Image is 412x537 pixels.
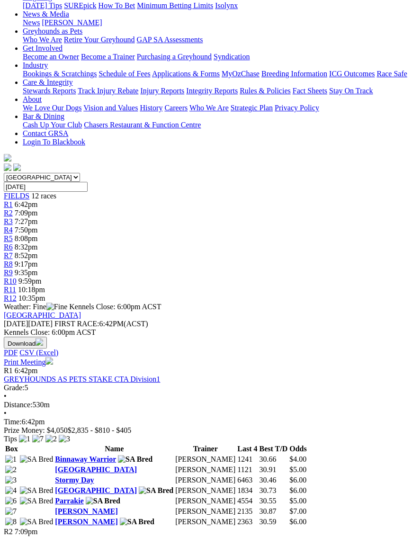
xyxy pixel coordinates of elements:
a: Parrakie [55,497,83,505]
div: Kennels Close: 6:00pm ACST [4,328,408,337]
span: 9:35pm [15,268,38,277]
span: Time: [4,418,22,426]
span: 8:32pm [15,243,38,251]
span: $6.00 [289,476,306,484]
a: Integrity Reports [186,87,238,95]
a: Become a Trainer [81,53,135,61]
img: 7 [32,435,44,443]
a: Rules & Policies [240,87,291,95]
a: We Love Our Dogs [23,104,81,112]
a: Retire Your Greyhound [64,36,135,44]
img: twitter.svg [13,163,21,171]
img: Fine [46,303,67,311]
a: History [140,104,162,112]
div: Bar & Dining [23,121,408,129]
th: Odds [289,444,307,454]
th: Trainer [175,444,236,454]
img: 1 [5,455,17,464]
img: SA Bred [120,518,154,526]
a: Careers [164,104,188,112]
td: 2363 [237,517,258,527]
span: Grade: [4,384,25,392]
a: News & Media [23,10,69,18]
span: 7:27pm [15,217,38,225]
span: R12 [4,294,17,302]
a: Chasers Restaurant & Function Centre [84,121,201,129]
a: Contact GRSA [23,129,68,137]
img: SA Bred [86,497,120,505]
span: R1 [4,200,13,208]
a: R3 [4,217,13,225]
a: Injury Reports [140,87,184,95]
a: Privacy Policy [275,104,319,112]
img: SA Bred [20,455,54,464]
a: About [23,95,42,103]
td: 4554 [237,496,258,506]
a: Syndication [214,53,250,61]
div: About [23,104,408,112]
span: • [4,392,7,400]
img: facebook.svg [4,163,11,171]
span: • [4,409,7,417]
span: Kennels Close: 6:00pm ACST [69,303,161,311]
a: Isolynx [215,1,238,9]
a: Binnaway Warrior [55,455,116,463]
a: Stay On Track [329,87,373,95]
img: logo-grsa-white.png [4,154,11,161]
td: 30.91 [259,465,288,474]
span: 7:09pm [15,528,38,536]
a: R8 [4,260,13,268]
a: MyOzChase [222,70,260,78]
td: [PERSON_NAME] [175,507,236,516]
a: [PERSON_NAME] [55,507,117,515]
span: [DATE] [4,320,53,328]
span: R2 [4,528,13,536]
a: Schedule of Fees [99,70,150,78]
td: 30.55 [259,496,288,506]
a: R4 [4,226,13,234]
a: GREYHOUNDS AS PETS STAKE CTA Division1 [4,375,160,383]
a: PDF [4,349,18,357]
span: R9 [4,268,13,277]
img: 8 [5,518,17,526]
img: SA Bred [118,455,152,464]
td: 6463 [237,475,258,485]
span: 6:42pm [15,367,38,375]
img: SA Bred [139,486,173,495]
td: [PERSON_NAME] [175,475,236,485]
a: Get Involved [23,44,63,52]
td: 30.87 [259,507,288,516]
img: 1 [19,435,30,443]
div: Prize Money: $4,050 [4,426,408,435]
a: Purchasing a Greyhound [137,53,212,61]
a: Greyhounds as Pets [23,27,82,35]
div: Industry [23,70,408,78]
img: 3 [59,435,70,443]
a: R6 [4,243,13,251]
td: [PERSON_NAME] [175,465,236,474]
a: Track Injury Rebate [78,87,138,95]
span: Box [5,445,18,453]
a: Applications & Forms [152,70,220,78]
span: 10:18pm [18,286,45,294]
td: 1121 [237,465,258,474]
a: Bar & Dining [23,112,64,120]
a: [GEOGRAPHIC_DATA] [4,311,81,319]
a: GAP SA Assessments [137,36,203,44]
span: Tips [4,435,17,443]
a: FIELDS [4,192,29,200]
td: [PERSON_NAME] [175,455,236,464]
a: ICG Outcomes [329,70,375,78]
div: Care & Integrity [23,87,408,95]
span: 8:52pm [15,251,38,260]
span: R5 [4,234,13,242]
span: [DATE] [4,320,28,328]
span: R2 [4,209,13,217]
input: Select date [4,182,88,192]
span: $7.00 [289,507,306,515]
span: $2,835 - $810 - $405 [68,426,132,434]
span: 9:59pm [18,277,42,285]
